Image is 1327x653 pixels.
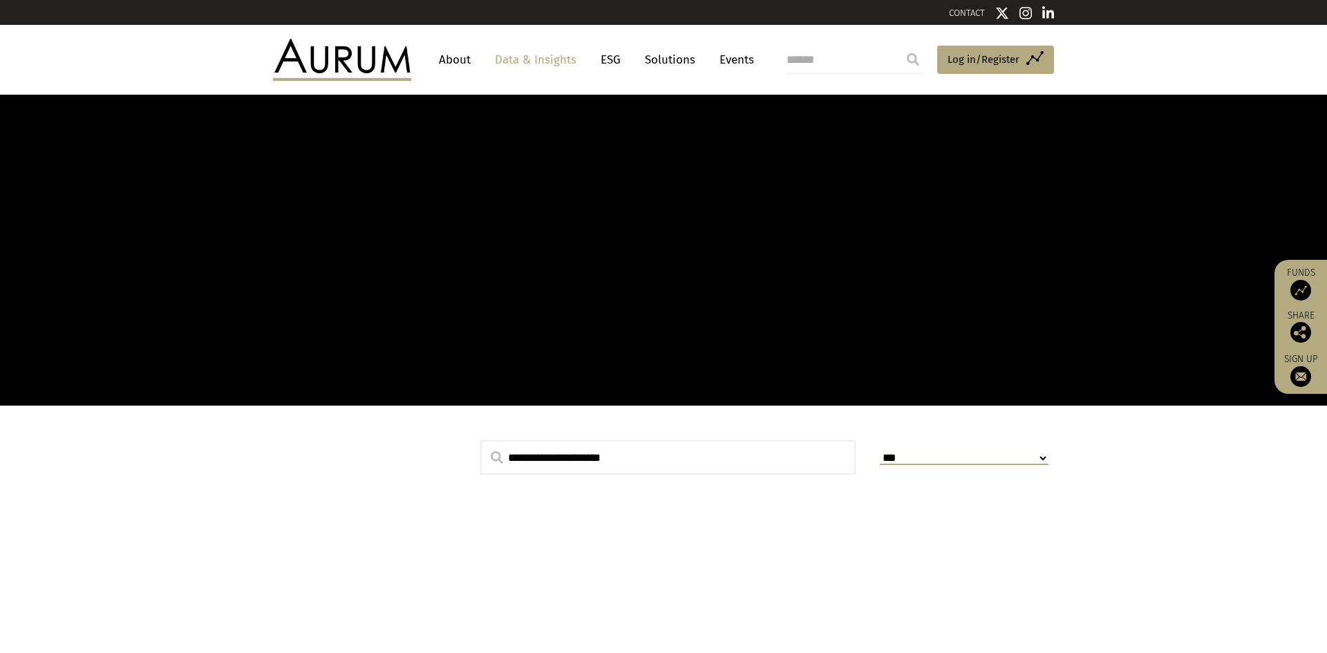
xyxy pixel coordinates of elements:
[949,8,985,18] a: CONTACT
[713,47,754,73] a: Events
[899,46,927,73] input: Submit
[432,47,478,73] a: About
[638,47,702,73] a: Solutions
[1281,311,1320,343] div: Share
[948,51,1019,68] span: Log in/Register
[488,47,583,73] a: Data & Insights
[1019,6,1032,20] img: Instagram icon
[1281,267,1320,301] a: Funds
[937,46,1054,75] a: Log in/Register
[1290,366,1311,387] img: Sign up to our newsletter
[594,47,628,73] a: ESG
[1290,322,1311,343] img: Share this post
[491,451,503,464] img: search.svg
[1290,280,1311,301] img: Access Funds
[995,6,1009,20] img: Twitter icon
[273,39,411,80] img: Aurum
[1281,353,1320,387] a: Sign up
[1042,6,1055,20] img: Linkedin icon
